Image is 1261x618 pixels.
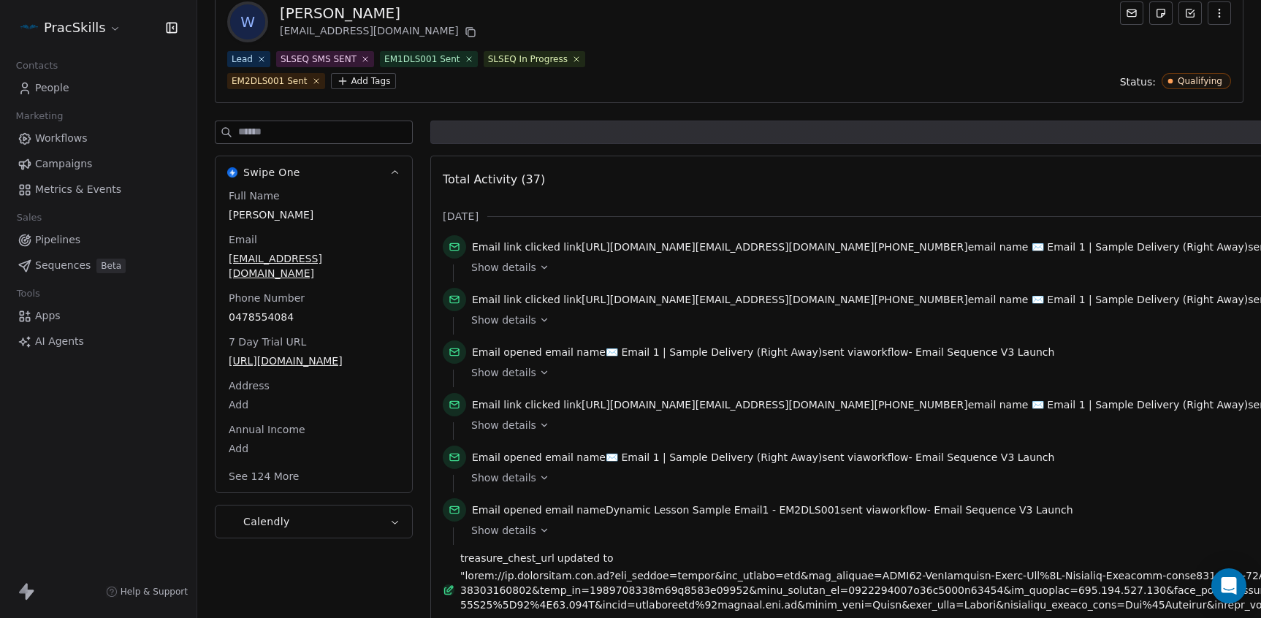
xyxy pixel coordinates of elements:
[106,586,188,598] a: Help & Support
[472,346,542,358] span: Email opened
[488,53,568,66] div: SLSEQ In Progress
[472,503,1073,517] span: email name sent via workflow -
[35,308,61,324] span: Apps
[35,156,92,172] span: Campaigns
[384,53,460,66] div: EM1DLS001 Sent
[220,463,308,489] button: See 124 More
[12,126,185,150] a: Workflows
[10,207,48,229] span: Sales
[10,283,46,305] span: Tools
[472,504,542,516] span: Email opened
[471,260,536,275] span: Show details
[582,294,968,305] span: [URL][DOMAIN_NAME][EMAIL_ADDRESS][DOMAIN_NAME][PHONE_NUMBER]
[216,156,412,188] button: Swipe OneSwipe One
[12,228,185,252] a: Pipelines
[18,15,124,40] button: PracSkills
[606,451,822,463] span: ✉️ Email 1 | Sample Delivery (Right Away)
[229,441,399,456] span: Add
[35,232,80,248] span: Pipelines
[44,18,106,37] span: PracSkills
[227,516,237,527] img: Calendly
[226,291,308,305] span: Phone Number
[9,105,69,127] span: Marketing
[226,188,283,203] span: Full Name
[472,399,560,411] span: Email link clicked
[582,241,968,253] span: [URL][DOMAIN_NAME][EMAIL_ADDRESS][DOMAIN_NAME][PHONE_NUMBER]
[12,253,185,278] a: SequencesBeta
[12,76,185,100] a: People
[35,80,69,96] span: People
[471,313,536,327] span: Show details
[915,346,1054,358] span: Email Sequence V3 Launch
[229,354,399,368] span: [URL][DOMAIN_NAME]
[331,73,397,89] button: Add Tags
[35,334,84,349] span: AI Agents
[9,55,64,77] span: Contacts
[216,188,412,492] div: Swipe OneSwipe One
[606,346,822,358] span: ✉️ Email 1 | Sample Delivery (Right Away)
[227,167,237,178] img: Swipe One
[460,551,555,565] span: treasure_chest_url
[229,397,399,412] span: Add
[1032,294,1248,305] span: ✉️ Email 1 | Sample Delivery (Right Away)
[471,523,536,538] span: Show details
[232,53,253,66] div: Lead
[226,422,308,437] span: Annual Income
[915,451,1054,463] span: Email Sequence V3 Launch
[606,504,841,516] span: Dynamic Lesson Sample Email1 - EM2DLS001
[443,209,479,224] span: [DATE]
[471,418,536,432] span: Show details
[12,178,185,202] a: Metrics & Events
[226,335,309,349] span: 7 Day Trial URL
[1032,399,1248,411] span: ✉️ Email 1 | Sample Delivery (Right Away)
[1032,241,1248,253] span: ✉️ Email 1 | Sample Delivery (Right Away)
[12,304,185,328] a: Apps
[472,450,1054,465] span: email name sent via workflow -
[1178,76,1222,86] div: Qualifying
[1120,75,1156,89] span: Status:
[216,506,412,538] button: CalendlyCalendly
[243,165,300,180] span: Swipe One
[472,451,542,463] span: Email opened
[20,19,38,37] img: PracSkills%20Email%20Display%20Picture.png
[230,4,265,39] span: W
[1211,568,1246,603] div: Open Intercom Messenger
[35,182,121,197] span: Metrics & Events
[35,131,88,146] span: Workflows
[229,251,399,281] span: [EMAIL_ADDRESS][DOMAIN_NAME]
[934,504,1073,516] span: Email Sequence V3 Launch
[281,53,357,66] div: SLSEQ SMS SENT
[472,241,560,253] span: Email link clicked
[471,365,536,380] span: Show details
[472,345,1054,359] span: email name sent via workflow -
[280,23,479,41] div: [EMAIL_ADDRESS][DOMAIN_NAME]
[12,152,185,176] a: Campaigns
[226,232,260,247] span: Email
[443,172,545,186] span: Total Activity (37)
[243,514,290,529] span: Calendly
[96,259,126,273] span: Beta
[582,399,968,411] span: [URL][DOMAIN_NAME][EMAIL_ADDRESS][DOMAIN_NAME][PHONE_NUMBER]
[557,551,614,565] span: updated to
[229,207,399,222] span: [PERSON_NAME]
[280,3,479,23] div: [PERSON_NAME]
[121,586,188,598] span: Help & Support
[232,75,308,88] div: EM2DLS001 Sent
[35,258,91,273] span: Sequences
[12,329,185,354] a: AI Agents
[471,470,536,485] span: Show details
[229,310,399,324] span: 0478554084
[472,294,560,305] span: Email link clicked
[226,378,273,393] span: Address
